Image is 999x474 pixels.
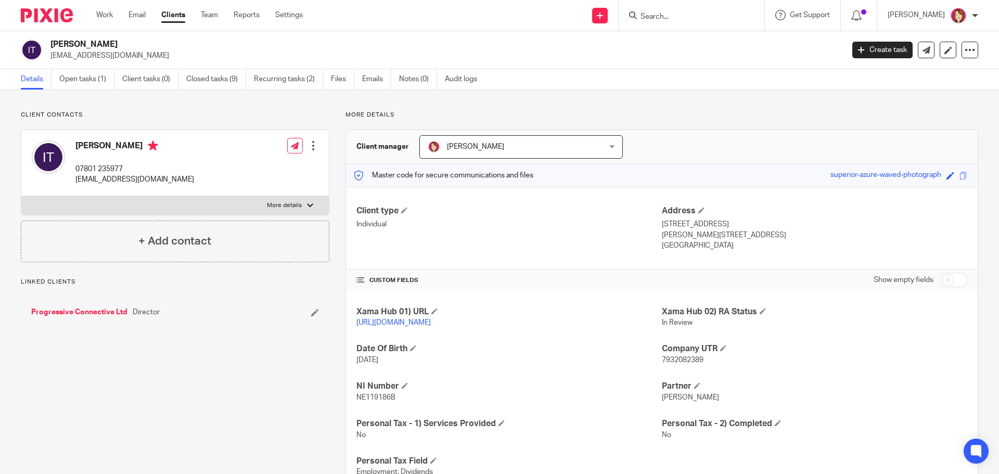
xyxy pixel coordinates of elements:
p: [PERSON_NAME] [888,10,945,20]
h4: + Add contact [138,233,211,249]
span: 7932082389 [662,356,703,364]
p: Individual [356,219,662,229]
a: Notes (0) [399,69,437,89]
a: Files [331,69,354,89]
a: Open tasks (1) [59,69,114,89]
p: More details [345,111,978,119]
span: [PERSON_NAME] [447,143,504,150]
span: No [662,431,671,439]
img: svg%3E [21,39,43,61]
input: Search [639,12,733,22]
h4: Personal Tax - 1) Services Provided [356,418,662,429]
h4: Xama Hub 01) URL [356,306,662,317]
span: Director [133,307,160,317]
p: [EMAIL_ADDRESS][DOMAIN_NAME] [75,174,194,185]
a: Details [21,69,52,89]
h4: [PERSON_NAME] [75,140,194,153]
a: Recurring tasks (2) [254,69,323,89]
span: In Review [662,319,693,326]
h4: Date Of Birth [356,343,662,354]
p: Master code for secure communications and files [354,170,533,181]
a: Progressive Connective Ltd [31,307,127,317]
p: More details [267,201,302,210]
p: [STREET_ADDRESS] [662,219,967,229]
img: Pixie [21,8,73,22]
h4: Partner [662,381,967,392]
a: Reports [234,10,260,20]
h4: NI Number [356,381,662,392]
img: Katherine%20-%20Pink%20cartoon.png [428,140,440,153]
p: Linked clients [21,278,329,286]
a: Clients [161,10,185,20]
a: [URL][DOMAIN_NAME] [356,319,431,326]
img: svg%3E [32,140,65,174]
h3: Client manager [356,142,409,152]
a: Closed tasks (9) [186,69,246,89]
h4: Personal Tax - 2) Completed [662,418,967,429]
a: Create task [852,42,913,58]
span: [PERSON_NAME] [662,394,719,401]
span: [DATE] [356,356,378,364]
img: Katherine%20-%20Pink%20cartoon.png [950,7,967,24]
span: No [356,431,366,439]
a: Work [96,10,113,20]
a: Team [201,10,218,20]
p: [EMAIL_ADDRESS][DOMAIN_NAME] [50,50,837,61]
h4: Company UTR [662,343,967,354]
p: 07801 235977 [75,164,194,174]
h4: Personal Tax Field [356,456,662,467]
p: [PERSON_NAME][STREET_ADDRESS] [662,230,967,240]
a: Settings [275,10,303,20]
a: Email [129,10,146,20]
h4: Xama Hub 02) RA Status [662,306,967,317]
a: Emails [362,69,391,89]
h4: Address [662,206,967,216]
p: [GEOGRAPHIC_DATA] [662,240,967,251]
h4: Client type [356,206,662,216]
span: NE119186B [356,394,395,401]
div: superior-azure-waved-photograph [830,170,941,182]
h4: CUSTOM FIELDS [356,276,662,285]
a: Client tasks (0) [122,69,178,89]
i: Primary [148,140,158,151]
h2: [PERSON_NAME] [50,39,680,50]
p: Client contacts [21,111,329,119]
a: Audit logs [445,69,485,89]
label: Show empty fields [874,275,933,285]
span: Get Support [790,11,830,19]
